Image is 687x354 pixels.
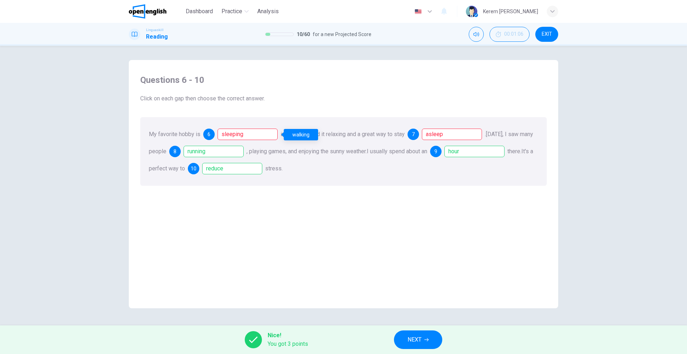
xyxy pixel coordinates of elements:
button: EXIT [535,27,558,42]
span: Dashboard [186,7,213,16]
h1: Reading [146,33,168,41]
span: for a new Projected Score [313,30,371,39]
div: reduce [188,163,262,174]
span: EXIT [542,31,552,37]
span: NEXT [408,335,422,345]
div: fit [408,129,482,140]
a: OpenEnglish logo [129,4,183,19]
div: hour [444,146,505,157]
img: Profile picture [466,6,477,17]
span: 7 [412,132,415,137]
span: I usually spend about an [367,148,427,155]
div: reduce [202,163,262,174]
span: stress. [265,165,283,172]
div: Mute [469,27,484,42]
span: 00:01:06 [504,31,523,37]
span: 9 [434,149,437,154]
span: . [485,131,486,138]
span: I find it relaxing and a great way to stay [307,131,405,138]
div: running [169,146,244,157]
button: 00:01:06 [489,27,530,42]
span: there. [507,148,521,155]
span: My favorite hobby is [149,131,200,138]
button: Dashboard [183,5,216,18]
div: Kerem [PERSON_NAME] [483,7,538,16]
div: asleep [422,129,482,140]
button: NEXT [394,330,442,349]
h4: Questions 6 - 10 [140,74,547,86]
span: 8 [174,149,176,154]
span: You got 3 points [268,340,308,348]
img: en [414,9,423,14]
span: Analysis [257,7,279,16]
div: walking [284,129,318,140]
button: Practice [219,5,252,18]
span: Nice! [268,331,308,340]
span: , playing games, and enjoying the sunny weather. [247,148,367,155]
div: hour [430,146,505,157]
span: Click on each gap then choose the correct answer. [140,94,547,103]
img: OpenEnglish logo [129,4,166,19]
div: Hide [489,27,530,42]
span: 10 / 60 [297,30,310,39]
div: sleeping [218,129,278,140]
span: 6 [208,132,210,137]
div: running [184,146,244,157]
button: Analysis [254,5,282,18]
span: Practice [221,7,242,16]
div: walking [203,129,278,140]
span: Linguaskill [146,28,164,33]
span: 10 [191,166,196,171]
